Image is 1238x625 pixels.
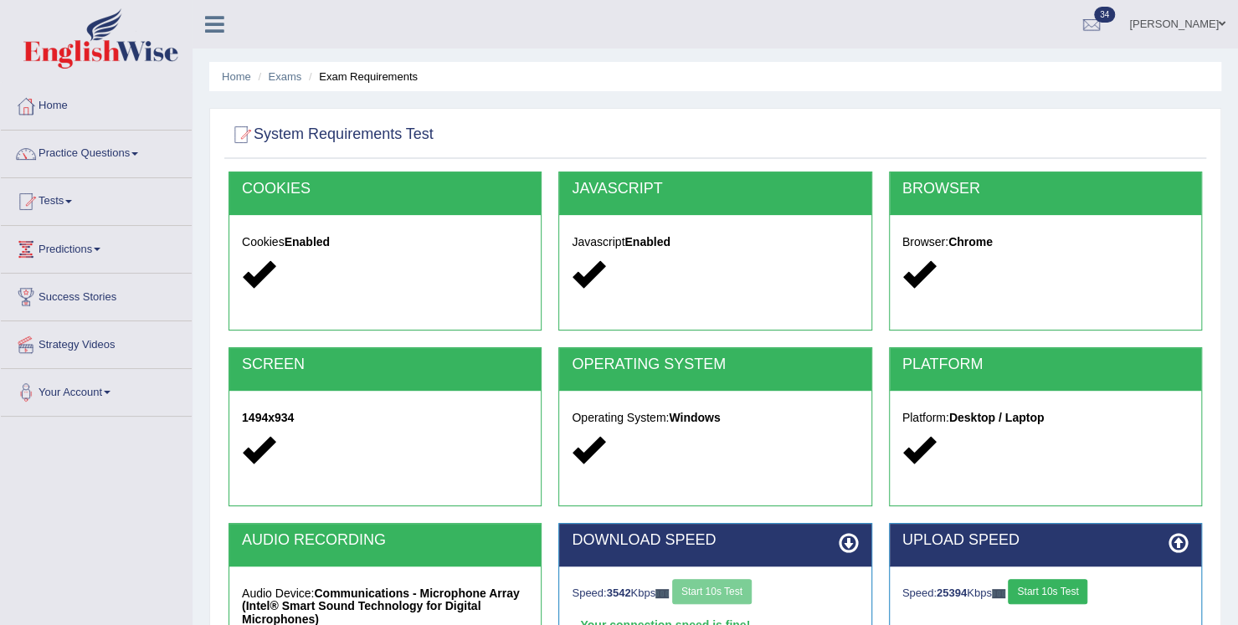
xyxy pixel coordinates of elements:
button: Start 10s Test [1008,579,1087,604]
h2: SCREEN [242,356,528,373]
strong: Enabled [285,235,330,248]
a: Predictions [1,226,192,268]
a: Success Stories [1,274,192,315]
strong: Chrome [948,235,993,248]
span: 34 [1094,7,1115,23]
h2: JAVASCRIPT [572,181,858,197]
h5: Platform: [902,412,1189,424]
h2: System Requirements Test [229,122,434,147]
strong: Desktop / Laptop [949,411,1045,424]
h5: Operating System: [572,412,858,424]
img: ajax-loader-fb-connection.gif [992,589,1005,598]
strong: Enabled [624,235,670,248]
a: Exams [269,70,302,83]
div: Speed: Kbps [902,579,1189,608]
h5: Javascript [572,236,858,248]
h2: UPLOAD SPEED [902,532,1189,549]
a: Home [1,83,192,125]
a: Strategy Videos [1,321,192,363]
a: Your Account [1,369,192,411]
strong: 25394 [937,587,967,599]
a: Tests [1,178,192,220]
strong: 3542 [607,587,631,599]
strong: Windows [669,411,720,424]
a: Practice Questions [1,131,192,172]
h5: Cookies [242,236,528,248]
h2: OPERATING SYSTEM [572,356,858,373]
div: Speed: Kbps [572,579,858,608]
h2: PLATFORM [902,356,1189,373]
a: Home [222,70,251,83]
h5: Browser: [902,236,1189,248]
strong: 1494x934 [242,411,294,424]
img: ajax-loader-fb-connection.gif [655,589,669,598]
li: Exam Requirements [305,69,418,85]
h2: BROWSER [902,181,1189,197]
h2: COOKIES [242,181,528,197]
h2: AUDIO RECORDING [242,532,528,549]
h2: DOWNLOAD SPEED [572,532,858,549]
